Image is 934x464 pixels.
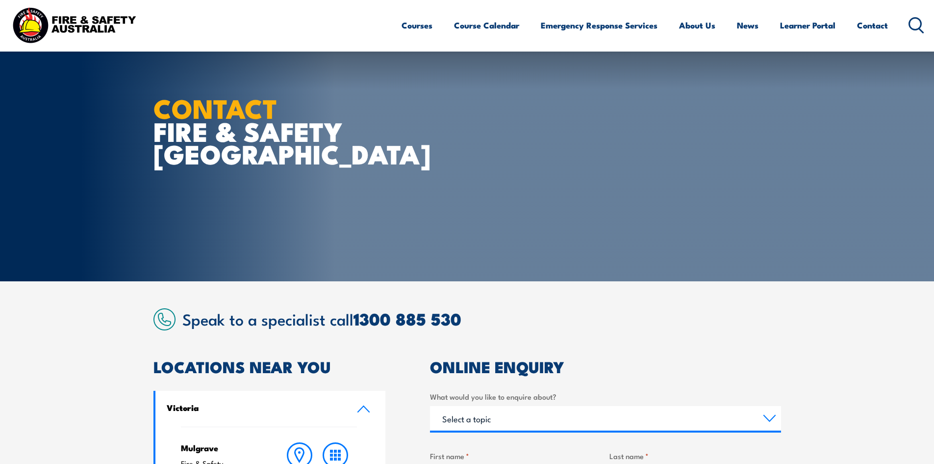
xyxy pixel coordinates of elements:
a: News [737,12,758,38]
a: Courses [402,12,432,38]
h1: FIRE & SAFETY [GEOGRAPHIC_DATA] [153,96,396,165]
label: First name [430,450,602,462]
a: Victoria [155,391,386,427]
a: Course Calendar [454,12,519,38]
a: About Us [679,12,715,38]
strong: CONTACT [153,87,278,128]
label: What would you like to enquire about? [430,391,781,402]
label: Last name [609,450,781,462]
h4: Mulgrave [181,442,263,453]
h4: Victoria [167,402,342,413]
a: Emergency Response Services [541,12,657,38]
h2: ONLINE ENQUIRY [430,359,781,373]
a: Learner Portal [780,12,835,38]
a: Contact [857,12,888,38]
h2: LOCATIONS NEAR YOU [153,359,386,373]
a: 1300 885 530 [353,305,461,331]
h2: Speak to a specialist call [182,310,781,328]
